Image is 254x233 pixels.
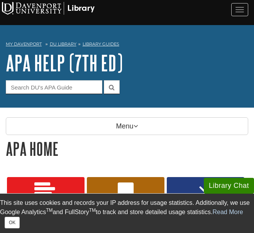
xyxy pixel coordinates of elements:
[89,208,96,213] sup: TM
[204,178,254,194] button: Library Chat
[50,41,76,47] a: DU Library
[6,117,248,135] p: Menu
[5,217,20,228] button: Close
[46,208,52,213] sup: TM
[2,2,95,15] img: Davenport University Logo
[6,41,42,47] a: My Davenport
[213,209,243,215] a: Read More
[6,51,123,75] a: APA Help (7th Ed)
[83,41,119,47] a: Library Guides
[6,80,102,94] input: Search DU's APA Guide
[6,139,248,159] h1: APA Home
